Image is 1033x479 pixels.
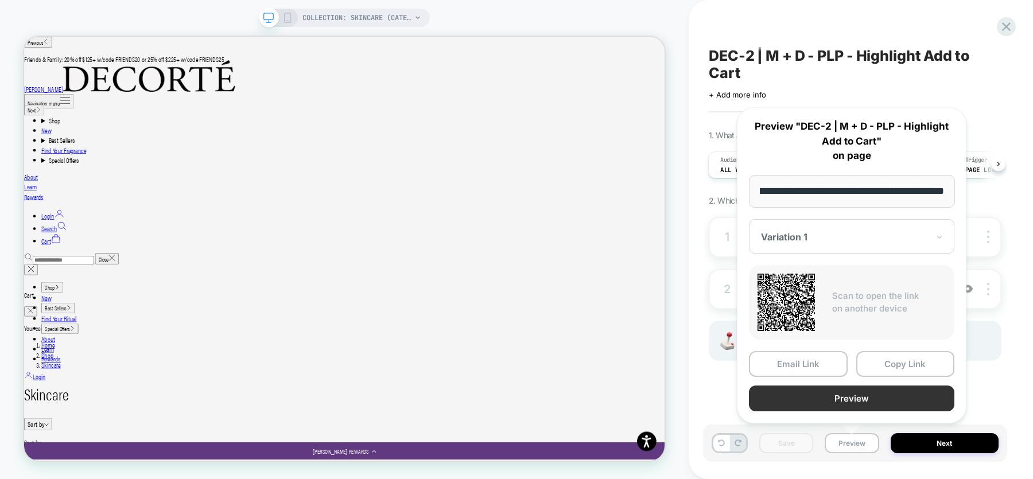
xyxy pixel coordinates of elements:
div: 1 [721,227,733,247]
div: 2 [721,279,733,299]
span: DEC-2 | M + D - PLP - Highlight Add to Cart [709,47,1001,81]
a: Learn [23,410,40,423]
span: Close [99,291,112,302]
span: Audience [720,156,746,164]
span: Login [23,232,40,246]
button: Close [95,289,126,303]
a: New [23,118,36,131]
summary: Shop [23,105,855,118]
a: Find Your Ritual [23,369,70,382]
button: Best Sellers [23,355,68,369]
a: FInd Your Fragrance [23,145,83,158]
img: close [987,231,989,243]
span: + Add more info [709,90,766,99]
a: Login [23,232,54,246]
summary: Best Sellers [23,131,855,145]
summary: Special Offers [23,158,855,171]
p: Preview "DEC-2 | M + D - PLP - Highlight Add to Cart" on page [749,119,954,163]
button: Special Offers [23,382,72,396]
span: Search [23,249,44,262]
img: Joystick [716,332,739,350]
a: Search [23,249,57,262]
input: Search [11,292,93,303]
a: Rewards [23,423,49,436]
button: Next [891,433,999,453]
span: All Visitors [720,166,766,174]
a: New [23,341,36,355]
img: close [987,283,989,295]
button: Preview [825,433,879,453]
a: Cart [23,266,49,279]
span: COLLECTION: Skincare (Category) [302,9,411,27]
button: Shop [23,327,52,341]
span: Previous [5,2,26,13]
span: Cart [23,266,36,279]
button: Save [759,433,813,453]
a: About [23,396,41,410]
button: Email Link [749,351,848,377]
span: Trigger [965,156,988,164]
span: Page Load [965,166,999,174]
span: 2. Which changes the experience contains? [709,196,859,205]
span: Next [5,92,15,103]
button: Copy Link [856,351,955,377]
p: Scan to open the link on another device [832,290,946,316]
button: Preview [749,385,954,411]
span: 1. What audience and where will the experience run? [709,130,888,140]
